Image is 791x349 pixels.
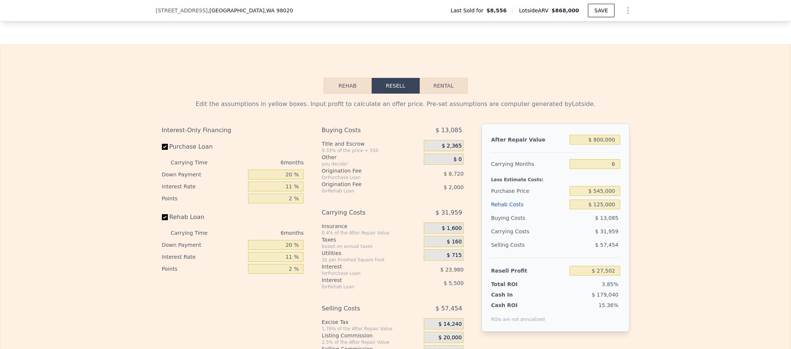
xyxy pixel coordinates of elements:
div: Selling Costs [491,238,567,252]
div: Carrying Time [171,227,220,239]
span: $ 20,000 [438,334,462,341]
div: Resell Profit [491,264,567,277]
div: Title and Escrow [321,140,421,148]
span: [STREET_ADDRESS] [156,7,208,14]
div: After Repair Value [491,133,567,146]
div: Interest [321,263,405,270]
div: Down Payment [162,169,245,180]
span: $ 14,240 [438,321,462,328]
button: Rehab [324,78,372,94]
span: , [GEOGRAPHIC_DATA] [208,7,293,14]
div: Other [321,154,421,161]
div: Interest Rate [162,180,245,192]
div: Utilities [321,249,421,257]
div: Selling Costs [321,302,405,315]
div: for Rehab Loan [321,284,405,290]
div: 0.33% of the price + 550 [321,148,421,154]
div: you decide! [321,161,421,167]
div: Carrying Time [171,157,220,169]
span: $ 1,600 [442,225,462,232]
span: $ 715 [447,252,462,259]
span: $ 57,454 [435,302,462,315]
div: 6 months [223,157,304,169]
div: for Purchase Loan [321,270,405,276]
div: Listing Commission [321,332,421,339]
span: $ 0 [453,156,462,163]
input: Rehab Loan [162,214,168,220]
span: $ 5,500 [444,280,464,286]
span: $ 179,040 [592,292,618,298]
span: 15.36% [598,302,618,308]
div: Interest Rate [162,251,245,263]
span: $ 31,959 [435,206,462,219]
div: Total ROI [491,280,538,288]
span: , WA 98020 [265,7,293,13]
div: 2.5% of the After Repair Value [321,339,421,345]
span: $ 57,454 [595,242,618,248]
div: 0.4% of the After Repair Value [321,230,421,236]
div: Points [162,263,245,275]
label: Purchase Loan [162,140,245,154]
span: $ 2,000 [444,184,464,190]
label: Rehab Loan [162,210,245,224]
div: for Purchase Loan [321,174,405,180]
div: Carrying Costs [491,225,538,238]
div: Less Estimate Costs: [491,171,620,184]
div: Edit the assumptions in yellow boxes. Input profit to calculate an offer price. Pre-set assumptio... [162,100,630,109]
div: 1.78% of the After Repair Value [321,326,421,332]
div: Origination Fee [321,180,405,188]
span: $ 31,959 [595,228,618,234]
span: 3.85% [602,281,618,287]
div: Cash In [491,291,538,298]
span: $8,556 [486,7,507,14]
div: Interest-Only Financing [162,124,304,137]
span: Last Sold for [451,7,487,14]
div: 3¢ per Finished Square Foot [321,257,421,263]
span: Lotside ARV [519,7,551,14]
div: Buying Costs [321,124,405,137]
div: Excise Tax [321,318,421,326]
span: $ 13,085 [595,215,618,221]
span: $ 2,365 [442,143,462,149]
div: Purchase Price [491,184,567,198]
span: $ 8,720 [444,171,464,177]
span: $868,000 [552,7,579,13]
div: Cash ROI [491,301,545,309]
div: Interest [321,276,405,284]
input: Purchase Loan [162,144,168,150]
span: $ 13,085 [435,124,462,137]
span: $ 23,980 [440,267,464,273]
div: ROIs are not annualized [491,309,545,322]
div: Origination Fee [321,167,405,174]
button: Resell [372,78,420,94]
div: for Rehab Loan [321,188,405,194]
div: Carrying Costs [321,206,405,219]
div: Insurance [321,222,421,230]
div: Points [162,192,245,204]
div: Taxes [321,236,421,243]
button: Show Options [621,3,635,18]
div: Down Payment [162,239,245,251]
button: Rental [420,78,468,94]
button: SAVE [588,4,614,17]
div: based on annual taxes [321,243,421,249]
div: Buying Costs [491,211,567,225]
div: Carrying Months [491,157,567,171]
span: $ 160 [447,239,462,245]
div: 6 months [223,227,304,239]
div: Rehab Costs [491,198,567,211]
